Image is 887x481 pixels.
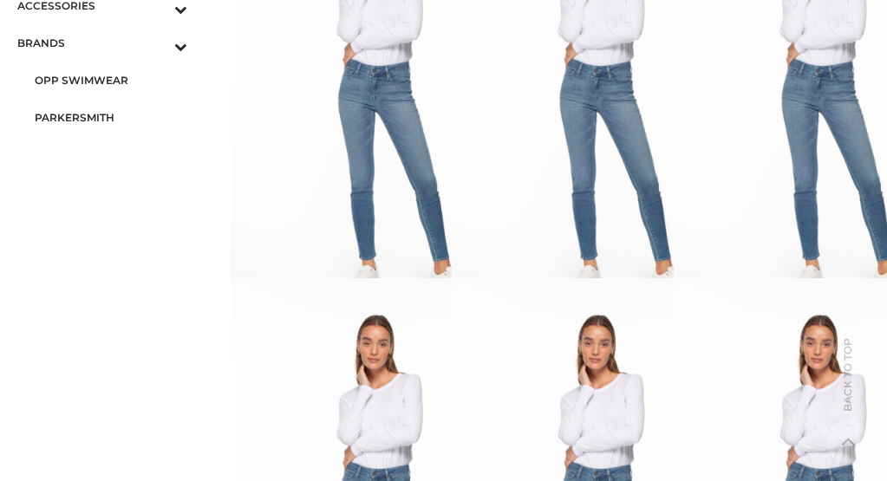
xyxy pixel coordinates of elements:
a: BRANDSToggle Submenu [17,24,187,62]
span: BRANDS [17,33,187,53]
span: PARKERSMITH [35,107,187,127]
span: OPP SWIMWEAR [35,70,187,90]
a: PARKERSMITH [35,99,187,136]
span: Back to top [826,368,870,412]
button: Toggle Submenu [127,24,187,62]
a: OPP SWIMWEAR [35,62,187,99]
